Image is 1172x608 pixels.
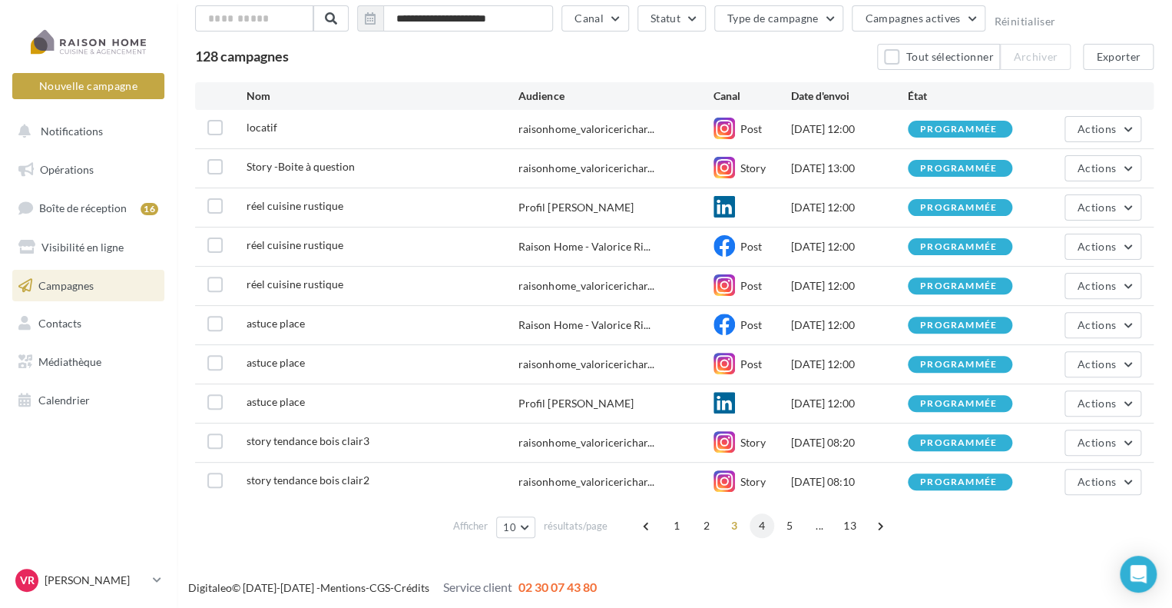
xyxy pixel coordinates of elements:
[453,519,488,533] span: Afficher
[791,161,908,176] div: [DATE] 13:00
[877,44,1000,70] button: Tout sélectionner
[1078,161,1116,174] span: Actions
[39,201,127,214] span: Boîte de réception
[9,154,167,186] a: Opérations
[38,317,81,330] span: Contacts
[518,396,633,411] div: Profil [PERSON_NAME]
[41,125,103,138] span: Notifications
[141,203,158,215] div: 16
[920,281,997,291] div: programmée
[694,513,719,538] span: 2
[518,278,654,294] span: raisonhome_valoricerichar...
[247,434,369,447] span: story tendance bois clair3
[1078,397,1116,410] span: Actions
[920,360,997,370] div: programmée
[247,277,343,291] span: réel cuisine rustique
[1064,312,1141,338] button: Actions
[920,164,997,174] div: programmée
[518,580,597,594] span: 02 30 07 43 80
[518,239,650,254] span: Raison Home - Valorice Ri...
[791,121,908,137] div: [DATE] 12:00
[791,88,908,104] div: Date d'envoi
[518,474,654,490] span: raisonhome_valoricerichar...
[247,121,277,134] span: locatif
[791,474,908,490] div: [DATE] 08:10
[9,115,161,148] button: Notifications
[247,395,305,408] span: astuce place
[369,581,390,594] a: CGS
[1064,430,1141,456] button: Actions
[12,566,164,595] a: VR [PERSON_NAME]
[1000,44,1071,70] button: Archiver
[791,278,908,294] div: [DATE] 12:00
[41,241,124,254] span: Visibilité en ligne
[38,278,94,291] span: Campagnes
[518,161,654,176] span: raisonhome_valoricerichar...
[394,581,429,594] a: Crédits
[20,573,35,588] span: VR
[994,15,1055,28] button: Réinitialiser
[188,581,232,594] a: Digitaleo
[38,355,101,368] span: Médiathèque
[865,12,960,25] span: Campagnes actives
[920,242,997,252] div: programmée
[1064,351,1141,377] button: Actions
[1078,475,1116,488] span: Actions
[443,580,512,594] span: Service client
[195,48,289,65] span: 128 campagnes
[777,513,802,538] span: 5
[1078,357,1116,370] span: Actions
[791,357,908,372] div: [DATE] 12:00
[740,436,766,449] span: Story
[920,125,997,135] div: programmée
[9,270,167,302] a: Campagnes
[320,581,366,594] a: Mentions
[807,513,832,538] span: ...
[791,396,908,411] div: [DATE] 12:00
[740,357,762,370] span: Post
[908,88,1025,104] div: État
[920,321,997,331] div: programmée
[740,318,762,331] span: Post
[518,200,633,215] div: Profil [PERSON_NAME]
[1120,556,1157,593] div: Open Intercom Messenger
[722,513,747,538] span: 3
[247,356,305,369] span: astuce place
[714,5,844,32] button: Type de campagne
[9,307,167,340] a: Contacts
[9,191,167,224] a: Boîte de réception16
[188,581,597,594] span: © [DATE]-[DATE] - - -
[920,203,997,213] div: programmée
[920,438,997,448] div: programmée
[9,384,167,417] a: Calendrier
[920,477,997,487] div: programmée
[1078,318,1116,331] span: Actions
[247,88,519,104] div: Nom
[247,199,343,212] span: réel cuisine rustique
[791,200,908,215] div: [DATE] 12:00
[1064,234,1141,260] button: Actions
[1064,273,1141,299] button: Actions
[518,317,650,333] span: Raison Home - Valorice Ri...
[740,279,762,292] span: Post
[1078,201,1116,214] span: Actions
[1064,194,1141,221] button: Actions
[1083,44,1154,70] button: Exporter
[852,5,985,32] button: Campagnes actives
[544,519,608,533] span: résultats/page
[496,517,535,538] button: 10
[518,435,654,450] span: raisonhome_valoricerichar...
[713,88,791,104] div: Canal
[637,5,706,32] button: Statut
[1078,279,1116,292] span: Actions
[664,513,689,538] span: 1
[247,317,305,330] span: astuce place
[1064,155,1141,181] button: Actions
[791,239,908,254] div: [DATE] 12:00
[561,5,629,32] button: Canal
[920,399,997,409] div: programmée
[1064,116,1141,142] button: Actions
[1078,240,1116,253] span: Actions
[1064,469,1141,495] button: Actions
[9,346,167,378] a: Médiathèque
